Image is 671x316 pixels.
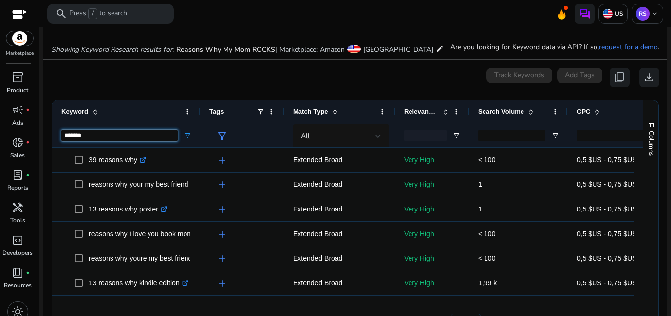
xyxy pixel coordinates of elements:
[577,108,590,115] span: CPC
[478,180,482,188] span: 1
[12,202,24,213] span: handyman
[89,273,188,293] p: 13 reasons why kindle edition
[69,8,127,19] p: Press to search
[12,137,24,148] span: donut_small
[643,71,655,83] span: download
[478,279,497,287] span: 1,99 k
[12,71,24,83] span: inventory_2
[639,68,659,87] button: download
[404,199,460,219] p: Very High
[404,150,460,170] p: Very High
[12,169,24,181] span: lab_profile
[478,230,495,238] span: < 100
[450,42,659,52] p: Are you looking for Keyword data via API? If so, .
[209,108,224,115] span: Tags
[293,224,386,244] p: Extended Broad
[89,175,214,195] p: reasons why your my best friend book
[647,131,656,156] span: Columns
[436,43,444,55] mat-icon: edit
[89,150,146,170] p: 39 reasons why
[613,10,623,18] p: US
[61,108,88,115] span: Keyword
[88,8,97,19] span: /
[4,281,32,290] p: Resources
[12,234,24,246] span: code_blocks
[12,104,24,116] span: campaign
[10,216,25,225] p: Tools
[12,267,24,279] span: book_4
[7,183,28,192] p: Reports
[293,248,386,269] p: Extended Broad
[51,45,174,54] i: Showing Keyword Research results for:
[651,10,659,18] span: keyboard_arrow_down
[26,140,30,144] span: fiber_manual_record
[216,204,228,215] span: add
[293,175,386,195] p: Extended Broad
[216,130,228,142] span: filter_alt
[404,108,439,115] span: Relevance Score
[404,273,460,293] p: Very High
[404,175,460,195] p: Very High
[363,45,433,54] span: [GEOGRAPHIC_DATA]
[216,228,228,240] span: add
[293,150,386,170] p: Extended Broad
[404,224,460,244] p: Very High
[293,108,328,115] span: Match Type
[89,248,218,269] p: reasons why youre my best friend book
[478,130,545,141] input: Search Volume Filter Input
[12,118,23,127] p: Ads
[478,156,495,164] span: < 100
[599,42,658,52] a: request for a demo
[26,173,30,177] span: fiber_manual_record
[404,248,460,269] p: Very High
[577,205,636,213] span: 0,5 $US - 0,75 $US
[301,131,310,140] span: All
[275,45,345,54] span: | Marketplace: Amazon
[216,154,228,166] span: add
[184,132,191,140] button: Open Filter Menu
[577,279,636,287] span: 0,5 $US - 0,75 $US
[26,108,30,112] span: fiber_manual_record
[89,199,167,219] p: 13 reasons why poster
[478,254,495,262] span: < 100
[636,7,650,21] p: RS
[61,130,178,141] input: Keyword Filter Input
[551,132,559,140] button: Open Filter Menu
[89,224,202,244] p: reasons why i love you book mom
[293,273,386,293] p: Extended Broad
[577,156,636,164] span: 0,5 $US - 0,75 $US
[176,45,275,54] span: Reasons Why My Mom ROCKS
[577,180,636,188] span: 0,5 $US - 0,75 $US
[216,278,228,289] span: add
[7,86,28,95] p: Product
[2,248,33,257] p: Developers
[577,130,644,141] input: CPC Filter Input
[478,108,524,115] span: Search Volume
[26,271,30,275] span: fiber_manual_record
[577,230,636,238] span: 0,5 $US - 0,75 $US
[478,205,482,213] span: 1
[6,50,34,57] p: Marketplace
[293,199,386,219] p: Extended Broad
[577,254,636,262] span: 0,5 $US - 0,75 $US
[55,8,67,20] span: search
[452,132,460,140] button: Open Filter Menu
[6,31,33,46] img: amazon.svg
[603,9,613,19] img: us.svg
[216,253,228,265] span: add
[10,151,25,160] p: Sales
[216,179,228,191] span: add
